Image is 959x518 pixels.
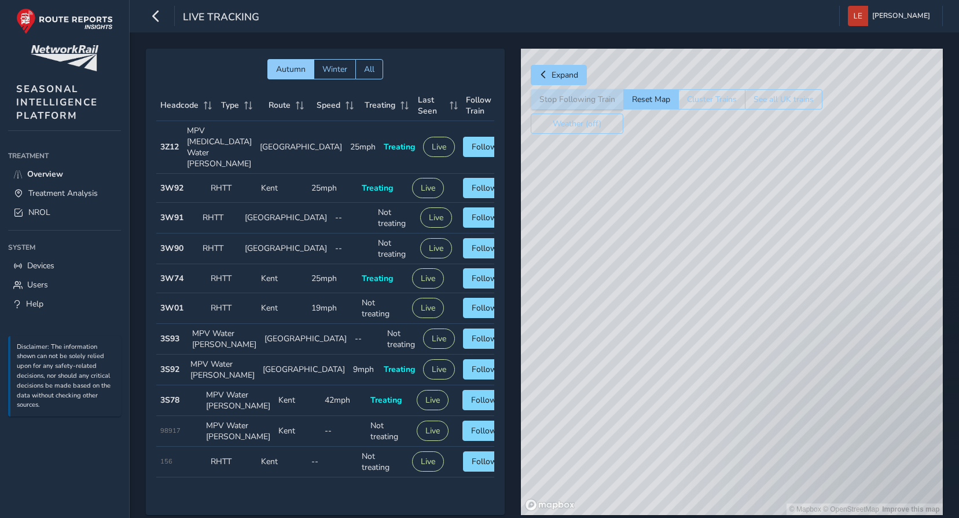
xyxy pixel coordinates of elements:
span: Treating [362,183,393,194]
button: Live [412,178,444,198]
td: -- [321,416,367,447]
strong: 3W74 [160,273,183,284]
span: Treating [365,100,395,111]
span: Overview [27,169,63,180]
span: SEASONAL INTELLIGENCE PLATFORM [16,82,98,122]
button: Live [420,207,452,228]
button: Follow [463,359,506,380]
a: Help [8,294,121,313]
button: Weather (off) [531,114,623,134]
button: Follow [462,421,505,441]
span: Route [269,100,291,111]
strong: 3Z12 [160,141,179,152]
span: Treating [384,364,415,375]
td: 9mph [349,355,380,385]
img: customer logo [31,45,98,71]
td: MPV Water [PERSON_NAME] [202,416,274,447]
button: Autumn [267,59,314,79]
span: Follow [472,302,497,313]
td: Kent [257,293,307,324]
td: Not treating [358,447,408,477]
td: -- [351,324,383,355]
span: Follow [472,243,497,254]
button: Expand [531,65,587,85]
span: Expand [552,70,578,81]
iframe: Intercom live chat [920,479,947,506]
button: [PERSON_NAME] [848,6,934,26]
td: RHTT [207,447,257,477]
td: -- [331,234,373,264]
button: Live [423,359,455,380]
td: Kent [257,447,307,477]
td: 25mph [307,174,358,203]
td: -- [331,203,373,234]
button: See all UK trains [745,89,822,110]
td: RHTT [207,174,257,203]
span: Autumn [276,64,306,75]
img: rr logo [16,8,113,34]
span: Follow [472,183,497,194]
button: Follow [463,178,506,198]
a: Treatment Analysis [8,184,121,203]
span: Treating [362,273,393,284]
span: [PERSON_NAME] [872,6,930,26]
td: Not treating [383,324,419,355]
td: RHTT [199,234,241,264]
span: Live Tracking [183,10,259,26]
strong: 3W92 [160,183,183,194]
button: Live [412,451,444,472]
td: MPV Water [PERSON_NAME] [202,385,274,416]
button: Cluster Trains [678,89,745,110]
strong: 3S93 [160,333,179,344]
span: Follow [472,456,497,467]
span: Follow [472,141,497,152]
div: System [8,239,121,256]
td: Kent [257,264,307,293]
span: Last Seen [418,94,446,116]
strong: 3S92 [160,364,179,375]
button: Live [412,268,444,289]
button: Reset Map [623,89,678,110]
button: Live [423,329,455,349]
span: Follow [472,364,497,375]
td: Not treating [374,234,416,264]
button: Follow [462,390,505,410]
td: [GEOGRAPHIC_DATA] [265,477,355,508]
button: Follow [463,238,506,258]
td: Kent [257,174,307,203]
td: MPV Water [PERSON_NAME] [193,477,265,508]
img: diamond-layout [848,6,868,26]
td: 19mph [307,293,358,324]
td: Not treating [366,416,413,447]
span: 156 [160,457,172,466]
td: MPV Water [PERSON_NAME] [188,324,260,355]
td: [GEOGRAPHIC_DATA] [260,324,351,355]
button: Winter [314,59,355,79]
span: Devices [27,260,54,271]
button: All [355,59,383,79]
td: Not treating [374,203,416,234]
td: -- [307,447,358,477]
button: Follow [463,268,506,289]
td: [GEOGRAPHIC_DATA] [259,355,349,385]
p: Disclaimer: The information shown can not be solely relied upon for any safety-related decisions,... [17,342,115,411]
span: Speed [317,100,340,111]
td: [GEOGRAPHIC_DATA] [256,121,346,174]
span: Follow [472,273,497,284]
td: RHTT [199,203,241,234]
button: Follow [463,207,506,228]
span: Follow [472,212,497,223]
strong: 3W91 [160,212,183,223]
span: Type [221,100,239,111]
td: Kent [274,416,321,447]
td: 1 hour ago [429,477,466,508]
button: Follow [463,298,506,318]
span: Treating [370,395,402,406]
td: MPV Water [PERSON_NAME] [186,355,259,385]
span: Treating [384,141,415,152]
td: 25mph [346,121,380,174]
button: Follow [463,137,506,157]
td: Not treating [392,477,429,508]
span: Headcode [160,100,199,111]
span: Follow [471,425,497,436]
